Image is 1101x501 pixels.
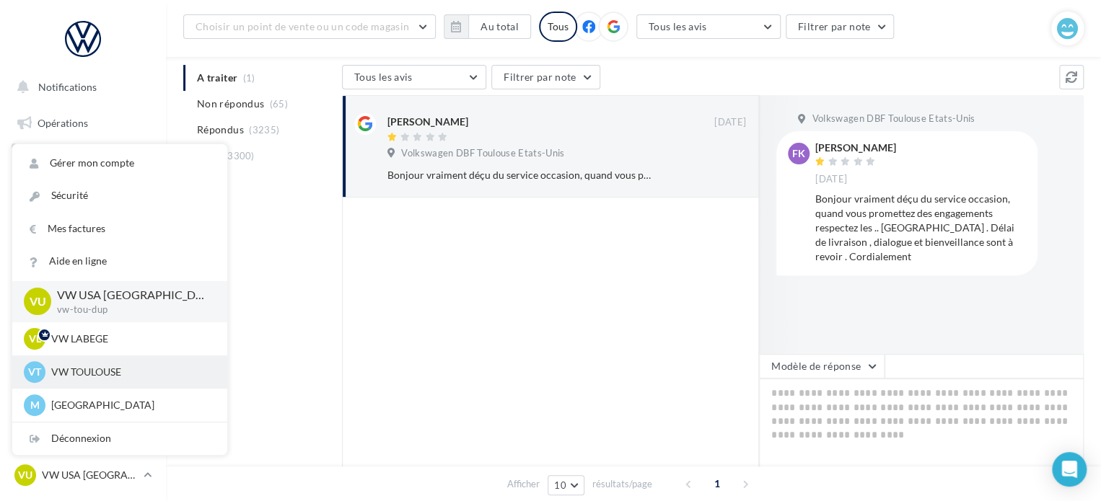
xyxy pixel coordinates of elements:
button: Au total [444,14,531,39]
button: Tous les avis [342,65,486,89]
a: Calendrier [9,324,157,355]
a: Aide en ligne [12,245,227,278]
span: [DATE] [714,116,746,129]
span: Opérations [38,117,88,129]
p: VW TOULOUSE [51,365,210,379]
span: Notifications [38,81,97,93]
span: Volkswagen DBF Toulouse Etats-Unis [401,147,564,160]
a: Mes factures [12,213,227,245]
a: Gérer mon compte [12,147,227,179]
p: [GEOGRAPHIC_DATA] [51,398,210,412]
div: Bonjour vraiment déçu du service occasion, quand vous promettez des engagements respectez les .. ... [815,192,1026,264]
span: (3235) [249,124,279,136]
a: Campagnes DataOnDemand [9,408,157,451]
a: Contacts [9,252,157,283]
span: VT [28,365,41,379]
a: Médiathèque [9,288,157,319]
p: VW USA [GEOGRAPHIC_DATA] [42,468,138,482]
button: Notifications [9,72,152,102]
button: Filtrer par note [786,14,895,39]
a: VU VW USA [GEOGRAPHIC_DATA] [12,461,154,489]
span: VU [18,468,32,482]
button: Choisir un point de vente ou un code magasin [183,14,436,39]
button: 10 [548,475,584,495]
div: [PERSON_NAME] [815,143,896,153]
div: [PERSON_NAME] [387,115,468,129]
span: (65) [270,98,288,110]
span: Choisir un point de vente ou un code magasin [196,20,409,32]
span: Afficher [507,477,540,491]
span: M [30,398,40,412]
span: 1 [706,472,729,495]
span: Tous les avis [354,71,413,83]
span: Répondus [197,123,244,137]
span: [DATE] [815,173,847,186]
p: vw-tou-dup [57,303,204,316]
a: Visibilité en ligne [9,181,157,211]
span: résultats/page [592,477,652,491]
span: FK [792,146,805,161]
span: Non répondus [197,97,264,111]
div: Open Intercom Messenger [1052,452,1087,487]
p: VW USA [GEOGRAPHIC_DATA] [57,287,204,303]
button: Modèle de réponse [759,354,885,378]
span: VU [30,293,46,310]
span: Volkswagen DBF Toulouse Etats-Unis [812,112,975,125]
span: (3300) [224,150,255,161]
button: Tous les avis [636,14,781,39]
a: Campagnes [9,217,157,247]
a: PLV et print personnalisable [9,360,157,402]
button: Filtrer par note [491,65,600,89]
a: Sécurité [12,179,227,212]
span: VL [29,332,41,346]
a: Opérations [9,108,157,138]
div: Tous [539,12,577,42]
p: VW LABEGE [51,332,210,346]
span: Tous les avis [649,20,707,32]
div: Bonjour vraiment déçu du service occasion, quand vous promettez des engagements respectez les .. ... [387,168,652,182]
div: Déconnexion [12,422,227,455]
a: Boîte de réception1 [9,143,157,174]
span: 10 [554,479,566,491]
button: Au total [468,14,531,39]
